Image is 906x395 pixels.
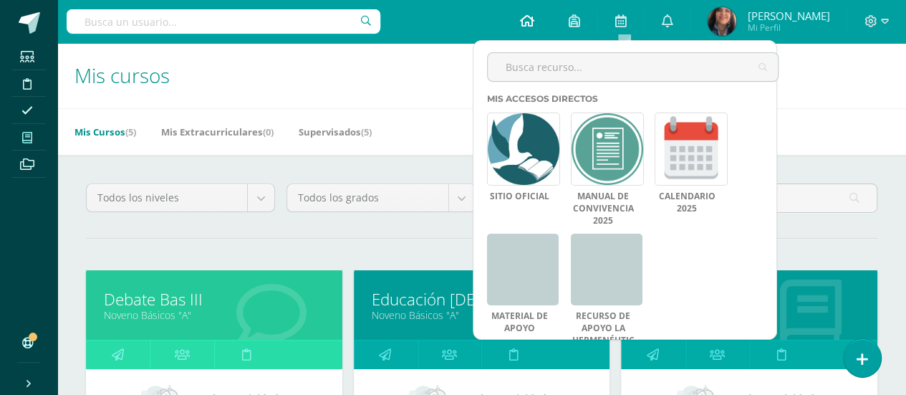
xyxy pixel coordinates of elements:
[87,184,274,211] a: Todos los niveles
[372,288,592,310] a: Educación [DEMOGRAPHIC_DATA][PERSON_NAME]
[487,93,598,104] span: Mis accesos directos
[74,62,170,89] span: Mis cursos
[299,120,372,143] a: Supervisados(5)
[655,191,719,215] a: Calendario 2025
[488,53,778,81] input: Busca recurso...
[708,7,736,36] img: 4a670a1482afde15e9519be56e5ae8a2.png
[287,184,475,211] a: Todos los grados
[361,125,372,138] span: (5)
[571,310,635,358] a: Recurso de apoyo La Hermenéutica
[263,125,274,138] span: (0)
[747,22,829,34] span: Mi Perfil
[571,191,635,227] a: Manual de Convivencia 2025
[104,288,324,310] a: Debate Bas III
[125,125,136,138] span: (5)
[161,120,274,143] a: Mis Extracurriculares(0)
[487,191,551,203] a: Sitio Oficial
[487,310,551,335] a: Material de apoyo
[104,308,324,322] a: Noveno Básicos "A"
[747,9,829,23] span: [PERSON_NAME]
[67,9,380,34] input: Busca un usuario...
[74,120,136,143] a: Mis Cursos(5)
[298,184,437,211] span: Todos los grados
[372,308,592,322] a: Noveno Básicos "A"
[97,184,236,211] span: Todos los niveles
